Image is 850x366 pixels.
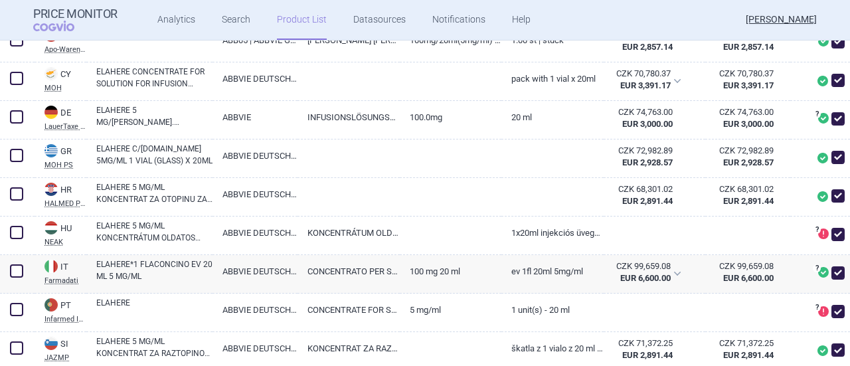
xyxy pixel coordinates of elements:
a: ELAHERE*1 FLACONCINO EV 20 ML 5 MG/ML [96,258,212,282]
img: Hungary [44,221,58,234]
a: KONCENTRAT ZA RAZTOPINO ZA INFUNDIRANJE [297,332,400,365]
abbr: MOH PS [44,161,86,169]
div: CZK 70,780.37 [613,68,671,80]
a: CZK 68,301.02EUR 2,891.44 [705,178,790,213]
a: ABBVIE DEUTSCHLAND GMBH & CO. KG [212,332,297,365]
a: ABBVIE DEUTSCHLAND GMBH & CO. KG [212,217,297,249]
a: CYCYMOH [35,66,86,92]
a: CONCENTRATO PER SOLUZIONE PER INFUSIONE [297,255,400,288]
abbr: SP-CAU-010 Německo [614,106,673,130]
div: CZK 68,301.02 [614,183,673,195]
a: 1 unit(s) - 20 ml [501,294,604,326]
strong: EUR 2,928.57 [622,157,673,167]
a: PACK WITH 1 VIAL X 20ML [501,62,604,95]
div: PT [44,298,86,313]
a: DEDELauerTaxe [MEDICAL_DATA] [35,104,86,130]
img: Greece [44,144,58,157]
abbr: LauerTaxe [MEDICAL_DATA] [44,123,86,130]
abbr: MOH [44,84,86,92]
div: CY [44,67,86,82]
span: ? [813,304,821,312]
abbr: HALMED PCL SUMMARY [44,200,86,207]
img: Croatia [44,183,58,196]
a: [PERSON_NAME] [PERSON_NAME].E.INF-LSG [297,24,400,56]
strong: EUR 2,928.57 [723,157,774,167]
div: HR [44,183,86,197]
a: CZK 99,659.08EUR 6,600.00 [705,255,790,290]
a: 100.0mg [400,101,502,134]
div: HU [44,221,86,236]
a: 1x20ml injekciós üvegben [501,217,604,249]
a: ELAHERE CONCENTRATE FOR SOLUTION FOR INFUSION 5MG/ML [96,66,212,90]
a: CZK 74,763.00EUR 3,000.00 [705,101,790,136]
a: GRGRMOH PS [35,143,86,169]
div: CZK 72,982.89 [715,145,774,157]
a: ELAHERE [96,297,212,321]
a: ELAHERE 5 MG/ML KONCENTRAT ZA OTOPINU ZA INFUZIJU, 1 BOČICA SA 20 ML KONCENTRATA, U KUTIJI [96,181,212,205]
a: ABB05 | ABBVIE GMBH [212,24,297,56]
a: CZK 70,780.37EUR 3,391.17 [705,62,790,97]
strong: EUR 2,891.44 [723,196,774,206]
div: CZK 74,763.00 [715,106,774,118]
div: CZK 72,982.89 [614,145,673,157]
div: CZK 74,763.00 [614,106,673,118]
abbr: SP-CAU-010 Kypr [613,68,671,92]
a: 20 ml [501,101,604,134]
a: PTPTInfarmed Infomed [35,297,86,323]
a: ABBVIE [212,101,297,134]
abbr: SP-CAU-010 Rakousko [614,29,673,53]
span: COGVIO [33,21,93,31]
a: HUHUNEAK [35,220,86,246]
span: ? [813,226,821,234]
abbr: SP-CAU-010 Chorvatsko [614,183,673,207]
a: škatla z 1 vialo z 20 ml koncentrata [501,332,604,365]
a: HRHRHALMED PCL SUMMARY [35,181,86,207]
abbr: SP-CAU-010 Itálie hrazené LP [613,260,671,284]
a: ELAHERE 5 MG/ML KONCENTRAT ZA RAZTOPINO ZA INFUNDIRANJE [96,335,212,359]
div: CZK 68,301.02 [715,183,774,195]
a: ITITFarmadati [35,258,86,284]
a: CZK 72,982.89EUR 2,928.57 [705,139,790,174]
strong: EUR 3,000.00 [622,119,673,129]
abbr: Apo-Warenv.III [44,46,86,53]
div: CZK 99,659.08EUR 6,600.00 [604,255,690,294]
a: 100 MG 20 ML [400,255,502,288]
strong: EUR 2,857.14 [723,42,774,52]
img: Slovenia [44,337,58,350]
a: EV 1FL 20ML 5MG/ML [501,255,604,288]
a: ELAHERE 5 MG/[PERSON_NAME].[PERSON_NAME].E.INFUSIONSLSG.100 MG [96,104,212,128]
a: KONCENTRÁTUM OLDATOS INFÚZIÓHOZ [297,217,400,249]
abbr: SP-CAU-010 Řecko [614,145,673,169]
div: GR [44,144,86,159]
a: ELAHERE C/[DOMAIN_NAME] 5MG/ML 1 VIAL (GLASS) X 20ML [96,143,212,167]
a: ABBVIE DEUTSCHLAND GMBH & CO. KG [212,178,297,211]
a: 5 mg/ml [400,294,502,326]
abbr: Infarmed Infomed [44,316,86,323]
span: ? [813,110,821,118]
strong: EUR 2,891.44 [622,196,673,206]
img: Germany [44,106,58,119]
div: DE [44,106,86,120]
div: CZK 99,659.08 [715,260,774,272]
div: IT [44,260,86,274]
abbr: JAZMP [44,354,86,361]
a: ABBVIE DEUTSCHLAND GMBH & CO. KG [212,294,297,326]
a: ABBVIE DEUTSCHLAND GMBH & CO KG, [GEOGRAPHIC_DATA], [GEOGRAPHIC_DATA] [212,139,297,172]
img: Italy [44,260,58,273]
div: CZK 99,659.08 [613,260,671,272]
a: 1.00 ST | Stück [501,24,604,56]
strong: EUR 6,600.00 [723,273,774,283]
a: ABBVIE DEUTSCHLAND GMBH & CO. KG [212,62,297,95]
strong: EUR 2,857.14 [622,42,673,52]
strong: EUR 6,600.00 [620,273,671,283]
a: CONCENTRATE FOR SOLUTION FOR INFUSION [297,294,400,326]
abbr: Farmadati [44,277,86,284]
div: CZK 71,372.25 [715,337,774,349]
div: CZK 70,780.37 [715,68,774,80]
strong: EUR 3,000.00 [723,119,774,129]
a: CZK 71,202.79EUR 2,857.14 [705,24,790,58]
span: ? [813,264,821,272]
div: SI [44,337,86,351]
div: CZK 70,780.37EUR 3,391.17 [604,62,690,101]
abbr: NEAK [44,238,86,246]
